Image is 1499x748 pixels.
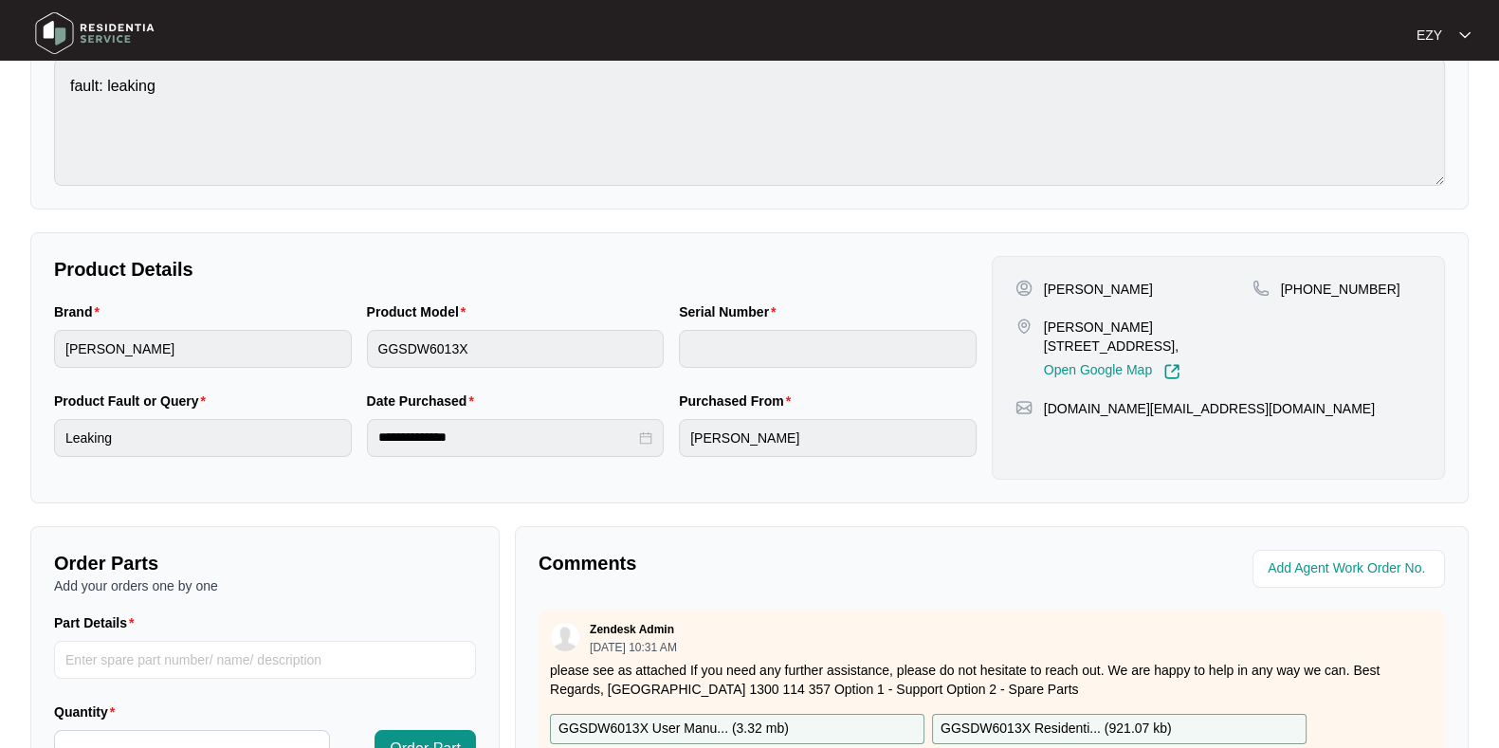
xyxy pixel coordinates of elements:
[54,613,142,632] label: Part Details
[1281,280,1400,299] p: [PHONE_NUMBER]
[941,719,1172,739] p: GGSDW6013X Residenti... ( 921.07 kb )
[28,5,161,62] img: residentia service logo
[679,330,977,368] input: Serial Number
[367,302,474,321] label: Product Model
[1015,280,1033,297] img: user-pin
[54,58,1445,186] textarea: fault: leaking
[1163,363,1180,380] img: Link-External
[1044,318,1252,356] p: [PERSON_NAME][STREET_ADDRESS],
[679,302,783,321] label: Serial Number
[551,623,579,651] img: user.svg
[54,302,107,321] label: Brand
[1015,318,1033,335] img: map-pin
[1459,30,1471,40] img: dropdown arrow
[54,330,352,368] input: Brand
[54,419,352,457] input: Product Fault or Query
[590,642,677,653] p: [DATE] 10:31 AM
[590,622,674,637] p: Zendesk Admin
[1044,280,1153,299] p: [PERSON_NAME]
[54,576,476,595] p: Add your orders one by one
[539,550,978,576] p: Comments
[558,719,789,739] p: GGSDW6013X User Manu... ( 3.32 mb )
[1252,280,1270,297] img: map-pin
[378,428,636,447] input: Date Purchased
[54,392,213,410] label: Product Fault or Query
[550,661,1434,699] p: please see as attached If you need any further assistance, please do not hesitate to reach out. W...
[1044,399,1375,418] p: [DOMAIN_NAME][EMAIL_ADDRESS][DOMAIN_NAME]
[54,256,977,283] p: Product Details
[1268,557,1434,580] input: Add Agent Work Order No.
[1015,399,1033,416] img: map-pin
[679,419,977,457] input: Purchased From
[54,641,476,679] input: Part Details
[1417,26,1442,45] p: EZY
[54,702,122,721] label: Quantity
[367,392,482,410] label: Date Purchased
[54,550,476,576] p: Order Parts
[1044,363,1180,380] a: Open Google Map
[367,330,665,368] input: Product Model
[679,392,798,410] label: Purchased From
